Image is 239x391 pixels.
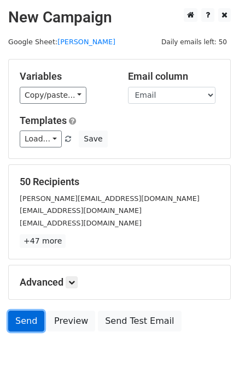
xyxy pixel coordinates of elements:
[20,176,219,188] h5: 50 Recipients
[184,339,239,391] iframe: Chat Widget
[20,115,67,126] a: Templates
[8,311,44,331] a: Send
[20,276,219,288] h5: Advanced
[8,8,231,27] h2: New Campaign
[20,234,66,248] a: +47 more
[128,70,220,82] h5: Email column
[20,219,142,227] small: [EMAIL_ADDRESS][DOMAIN_NAME]
[20,131,62,147] a: Load...
[98,311,181,331] a: Send Test Email
[20,87,86,104] a: Copy/paste...
[20,194,200,203] small: [PERSON_NAME][EMAIL_ADDRESS][DOMAIN_NAME]
[8,38,115,46] small: Google Sheet:
[20,206,142,215] small: [EMAIL_ADDRESS][DOMAIN_NAME]
[47,311,95,331] a: Preview
[57,38,115,46] a: [PERSON_NAME]
[20,70,112,82] h5: Variables
[158,36,231,48] span: Daily emails left: 50
[158,38,231,46] a: Daily emails left: 50
[79,131,107,147] button: Save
